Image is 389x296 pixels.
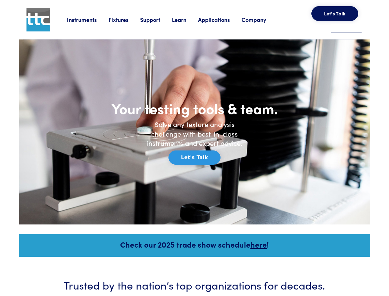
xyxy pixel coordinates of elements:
h3: Trusted by the nation’s top organizations for decades. [38,277,352,292]
h1: Your testing tools & team. [90,99,299,117]
a: Instruments [67,16,108,23]
a: Support [140,16,172,23]
h5: Check our 2025 trade show schedule ! [27,239,362,250]
a: Company [241,16,278,23]
a: Applications [198,16,241,23]
img: ttc_logo_1x1_v1.0.png [26,8,50,31]
button: Let's Talk [311,6,358,21]
a: Learn [172,16,198,23]
button: Let's Talk [168,150,221,165]
h6: Solve any texture analysis challenge with best-in-class instruments and expert advice. [142,120,247,148]
a: Fixtures [108,16,140,23]
a: here [250,239,267,250]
